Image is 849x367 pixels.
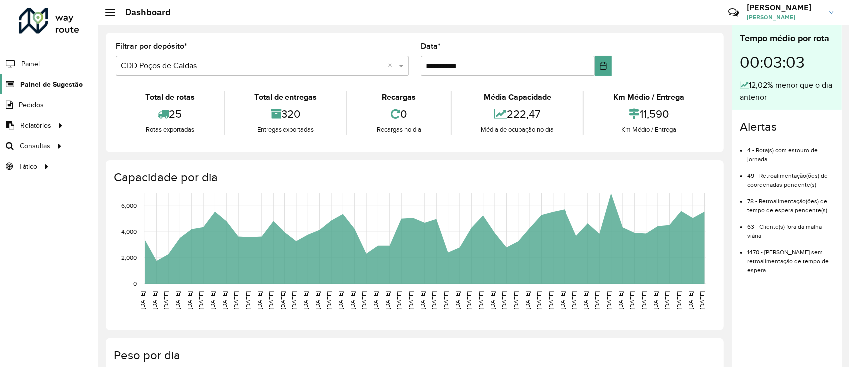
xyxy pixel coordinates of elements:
[115,7,171,18] h2: Dashboard
[210,291,216,309] text: [DATE]
[118,91,222,103] div: Total de rotas
[617,291,624,309] text: [DATE]
[454,125,581,135] div: Média de ocupação no dia
[747,164,834,189] li: 49 - Retroalimentação(ões) de coordenadas pendente(s)
[121,254,137,261] text: 2,000
[19,161,37,172] span: Tático
[118,103,222,125] div: 25
[559,291,566,309] text: [DATE]
[280,291,286,309] text: [DATE]
[228,91,344,103] div: Total de entregas
[641,291,647,309] text: [DATE]
[586,125,711,135] div: Km Médio / Entrega
[478,291,484,309] text: [DATE]
[384,291,391,309] text: [DATE]
[664,291,671,309] text: [DATE]
[114,170,714,185] h4: Capacidade por dia
[652,291,659,309] text: [DATE]
[740,45,834,79] div: 00:03:03
[221,291,228,309] text: [DATE]
[687,291,694,309] text: [DATE]
[388,60,396,72] span: Clear all
[513,291,519,309] text: [DATE]
[466,291,472,309] text: [DATE]
[20,79,83,90] span: Painel de Sugestão
[19,100,44,110] span: Pedidos
[291,291,297,309] text: [DATE]
[326,291,332,309] text: [DATE]
[747,215,834,240] li: 63 - Cliente(s) fora da malha viária
[740,32,834,45] div: Tempo médio por rota
[699,291,706,309] text: [DATE]
[337,291,344,309] text: [DATE]
[121,228,137,235] text: 4,000
[228,103,344,125] div: 320
[501,291,508,309] text: [DATE]
[302,291,309,309] text: [DATE]
[747,138,834,164] li: 4 - Rota(s) com estouro de jornada
[396,291,402,309] text: [DATE]
[133,280,137,287] text: 0
[747,240,834,275] li: 1470 - [PERSON_NAME] sem retroalimentação de tempo de espera
[586,103,711,125] div: 11,590
[536,291,543,309] text: [DATE]
[454,291,461,309] text: [DATE]
[740,120,834,134] h4: Alertas
[349,291,356,309] text: [DATE]
[419,291,426,309] text: [DATE]
[747,13,822,22] span: [PERSON_NAME]
[747,3,822,12] h3: [PERSON_NAME]
[373,291,379,309] text: [DATE]
[421,40,441,52] label: Data
[174,291,181,309] text: [DATE]
[268,291,274,309] text: [DATE]
[740,79,834,103] div: 12,02% menor que o dia anterior
[595,56,612,76] button: Choose Date
[443,291,449,309] text: [DATE]
[606,291,612,309] text: [DATE]
[233,291,239,309] text: [DATE]
[548,291,554,309] text: [DATE]
[723,2,744,23] a: Contato Rápido
[629,291,635,309] text: [DATE]
[228,125,344,135] div: Entregas exportadas
[524,291,531,309] text: [DATE]
[186,291,193,309] text: [DATE]
[198,291,204,309] text: [DATE]
[350,125,448,135] div: Recargas no dia
[139,291,146,309] text: [DATE]
[408,291,414,309] text: [DATE]
[350,91,448,103] div: Recargas
[571,291,577,309] text: [DATE]
[361,291,367,309] text: [DATE]
[151,291,158,309] text: [DATE]
[454,103,581,125] div: 222,47
[431,291,437,309] text: [DATE]
[594,291,600,309] text: [DATE]
[114,348,714,363] h4: Peso por dia
[121,203,137,209] text: 6,000
[747,189,834,215] li: 78 - Retroalimentação(ões) de tempo de espera pendente(s)
[314,291,321,309] text: [DATE]
[350,103,448,125] div: 0
[586,91,711,103] div: Km Médio / Entrega
[454,91,581,103] div: Média Capacidade
[116,40,187,52] label: Filtrar por depósito
[20,120,51,131] span: Relatórios
[245,291,251,309] text: [DATE]
[20,141,50,151] span: Consultas
[676,291,682,309] text: [DATE]
[582,291,589,309] text: [DATE]
[118,125,222,135] div: Rotas exportadas
[256,291,263,309] text: [DATE]
[21,59,40,69] span: Painel
[489,291,496,309] text: [DATE]
[163,291,169,309] text: [DATE]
